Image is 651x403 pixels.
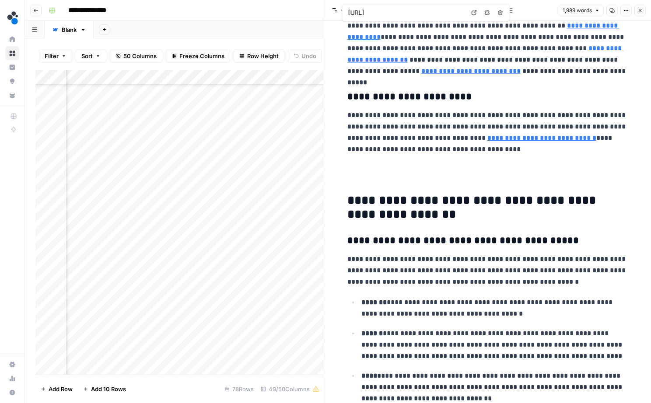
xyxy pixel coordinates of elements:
button: Sort [76,49,106,63]
div: 49/50 Columns [257,382,323,396]
a: Your Data [5,88,19,102]
div: Blank [62,25,77,34]
a: Settings [5,358,19,372]
button: Workspace: spot.ai [5,7,19,29]
button: Add 10 Rows [78,382,131,396]
button: Help + Support [5,386,19,400]
a: Browse [5,46,19,60]
span: Add 10 Rows [91,385,126,393]
a: Home [5,32,19,46]
a: Usage [5,372,19,386]
a: Opportunities [5,74,19,88]
button: Freeze Columns [166,49,230,63]
button: Add Row [35,382,78,396]
span: 1,989 words [563,7,592,14]
button: 50 Columns [110,49,162,63]
button: Undo [288,49,322,63]
span: Row Height [247,52,279,60]
img: spot.ai Logo [5,10,21,26]
span: 50 Columns [123,52,157,60]
span: Freeze Columns [179,52,224,60]
div: 78 Rows [221,382,257,396]
span: Sort [81,52,93,60]
button: Row Height [234,49,284,63]
span: Filter [45,52,59,60]
button: 1,989 words [559,5,604,16]
button: Filter [39,49,72,63]
a: Insights [5,60,19,74]
a: Blank [45,21,94,38]
span: Undo [301,52,316,60]
span: Add Row [49,385,73,393]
